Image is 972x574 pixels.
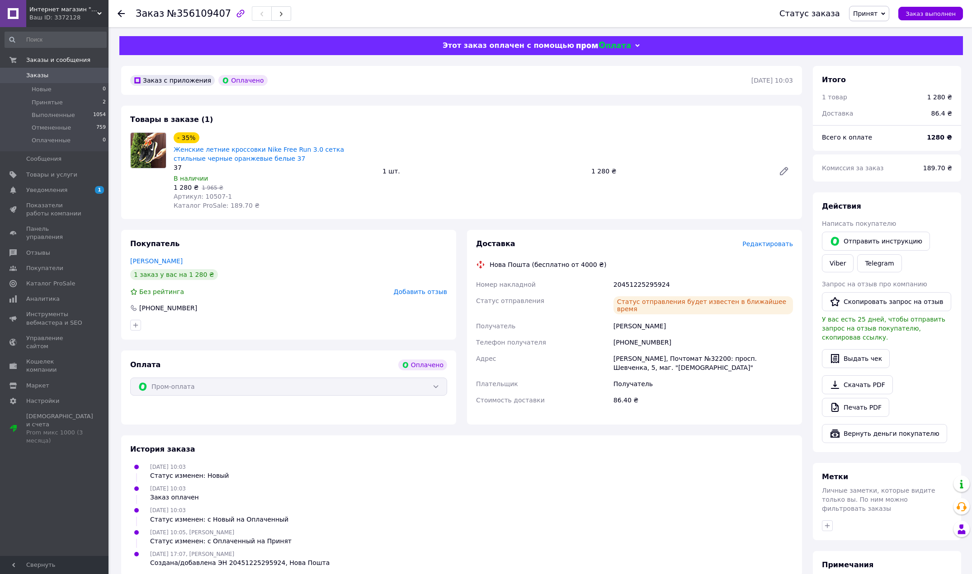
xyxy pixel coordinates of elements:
div: Оплачено [398,359,447,370]
div: Вернуться назад [118,9,125,18]
span: Примечания [822,560,873,569]
span: Товары в заказе (1) [130,115,213,124]
div: 20451225295924 [612,276,795,293]
span: Оплата [130,360,160,369]
span: Заказ [136,8,164,19]
span: Статус отправления [476,297,544,304]
span: [DEMOGRAPHIC_DATA] и счета [26,412,93,445]
div: Оплачено [218,75,267,86]
span: У вас есть 25 дней, чтобы отправить запрос на отзыв покупателю, скопировав ссылку. [822,316,945,341]
a: Telegram [857,254,901,272]
span: Маркет [26,382,49,390]
span: Заказы и сообщения [26,56,90,64]
div: 1 280 ₴ [588,165,771,177]
span: Личные заметки, которые видите только вы. По ним можно фильтровать заказы [822,487,935,512]
a: Женские летние кроссовки Nike Free Run 3.0 сетка стильные черные оранжевые белые 37 [174,146,344,162]
button: Выдать чек [822,349,890,368]
div: Статус изменен: Новый [150,471,229,480]
b: 1280 ₴ [927,134,952,141]
span: Принят [853,10,878,17]
div: 86.4 ₴ [926,103,958,123]
span: Заказ выполнен [906,10,956,17]
span: Доставка [822,110,853,117]
button: Отправить инструкцию [822,232,930,251]
span: Оплаченные [32,136,71,145]
span: Итого [822,75,846,84]
span: Добавить отзыв [394,288,447,295]
span: [DATE] 10:03 [150,507,186,513]
span: Без рейтинга [139,288,184,295]
span: Сообщения [26,155,61,163]
div: Статус заказа [779,9,840,18]
div: - 35% [174,132,199,143]
span: Артикул: 10507-1 [174,193,232,200]
span: 1054 [93,111,106,119]
span: Выполненные [32,111,75,119]
div: [PERSON_NAME] [612,318,795,334]
span: Стоимость доставки [476,397,545,404]
div: [PHONE_NUMBER] [138,303,198,313]
img: Женские летние кроссовки Nike Free Run 3.0 сетка стильные черные оранжевые белые 37 [131,133,166,168]
span: [DATE] 10:03 [150,464,186,470]
input: Поиск [5,32,107,48]
span: Номер накладной [476,281,536,288]
a: [PERSON_NAME] [130,257,183,265]
div: 1 280 ₴ [927,93,952,102]
span: Аналитика [26,295,60,303]
span: Каталог ProSale [26,280,75,288]
span: Панель управления [26,225,84,241]
span: Этот заказ оплачен с помощью [443,41,574,50]
span: Интернет магазин "Арт-Кросс" [29,5,97,14]
span: [DATE] 10:05, [PERSON_NAME] [150,529,234,536]
span: Отзывы [26,249,50,257]
a: Печать PDF [822,398,889,417]
span: 189.70 ₴ [923,164,952,172]
span: 0 [103,85,106,93]
span: Телефон получателя [476,339,546,346]
span: Покупатели [26,264,63,272]
span: Управление сайтом [26,334,84,350]
span: 1 280 ₴ [174,184,198,191]
div: Создана/добавлена ЭН 20451225295924, Нова Пошта [150,558,330,567]
span: Настройки [26,397,59,405]
span: Новые [32,85,52,93]
span: Уведомления [26,186,67,194]
div: 1 заказ у вас на 1 280 ₴ [130,269,218,280]
button: Скопировать запрос на отзыв [822,292,951,311]
span: Комиссия за заказ [822,164,884,172]
div: Получатель [612,376,795,392]
div: 86.40 ₴ [612,392,795,408]
span: Доставка [476,239,515,248]
span: Отмененные [32,124,71,132]
a: Viber [822,254,854,272]
button: Заказ выполнен [898,7,963,20]
span: 1 [95,186,104,194]
span: Каталог ProSale: 189.70 ₴ [174,202,260,209]
div: Ваш ID: 3372128 [29,14,109,22]
div: 37 [174,163,375,172]
div: Заказ оплачен [150,493,199,502]
span: [DATE] 17:07, [PERSON_NAME] [150,551,234,557]
div: Нова Пошта (бесплатно от 4000 ₴) [487,260,609,269]
span: 1 965 ₴ [202,185,223,191]
span: 759 [96,124,106,132]
span: Товары и услуги [26,171,77,179]
div: [PHONE_NUMBER] [612,334,795,350]
time: [DATE] 10:03 [751,77,793,84]
span: Показатели работы компании [26,201,84,218]
span: 1 товар [822,93,847,101]
div: [PERSON_NAME], Почтомат №32200: просп. Шевченка, 5, маг. "[DEMOGRAPHIC_DATA]" [612,350,795,376]
span: №356109407 [167,8,231,19]
span: Кошелек компании [26,358,84,374]
span: Покупатель [130,239,179,248]
span: История заказа [130,445,195,453]
div: Статус отправления будет известен в ближайшее время [613,296,793,314]
span: Плательщик [476,380,518,387]
span: Написать покупателю [822,220,896,227]
span: Всего к оплате [822,134,872,141]
button: Вернуть деньги покупателю [822,424,947,443]
span: Действия [822,202,861,210]
div: Заказ с приложения [130,75,215,86]
span: Запрос на отзыв про компанию [822,280,927,288]
span: В наличии [174,175,208,182]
